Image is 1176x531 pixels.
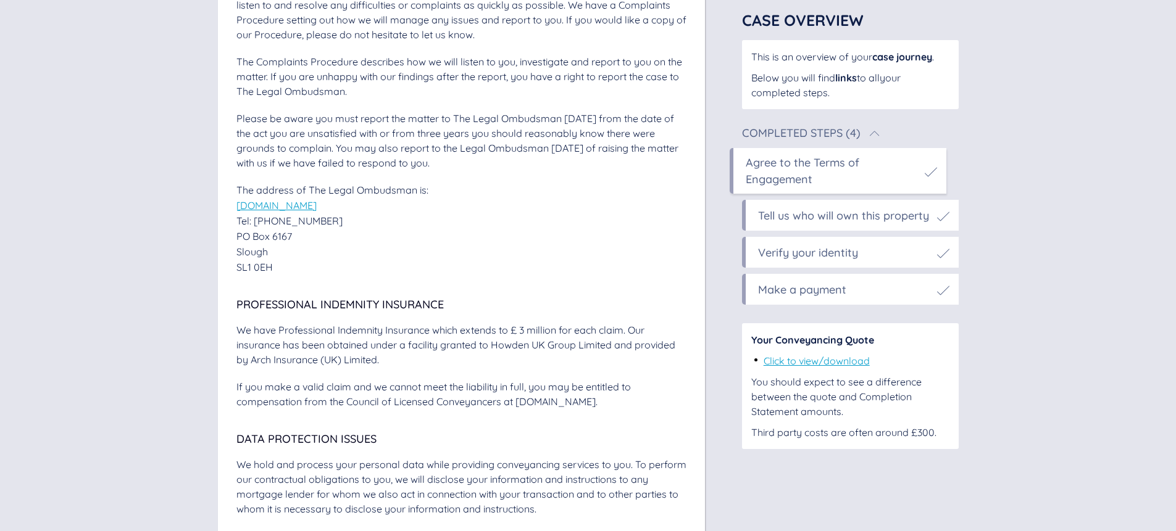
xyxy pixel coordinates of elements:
div: Below you will find to all your completed steps . [751,70,949,100]
div: The Complaints Procedure describes how we will listen to you, investigate and report to you on th... [236,54,686,99]
div: Agree to the Terms of Engagement [746,154,919,187]
div: If you make a valid claim and we cannot meet the liability in full, you may be entitled to compen... [236,379,686,409]
div: SL1 0EH [236,260,686,274]
span: Professional Indemnity Insurance [236,297,444,311]
span: Data Protection Issues [236,432,377,446]
span: Case Overview [742,10,864,30]
div: Make a payment [758,281,846,298]
a: [DOMAIN_NAME] [236,199,317,212]
div: Slough [236,244,686,259]
div: The address of The Legal Ombudsman is: [236,183,686,197]
div: Please be aware you must report the matter to The Legal Ombudsman [DATE] from the date of the act... [236,111,686,170]
span: case journey [872,51,932,63]
div: We hold and process your personal data while providing conveyancing services to you. To perform o... [236,457,686,516]
a: Click to view/download [764,355,870,367]
div: Completed Steps (4) [742,128,861,139]
span: links [835,72,857,84]
div: Third party costs are often around £300. [751,425,949,440]
span: Your Conveyancing Quote [751,334,874,346]
div: You should expect to see a difference between the quote and Completion Statement amounts. [751,374,949,419]
div: Tel: [PHONE_NUMBER] [236,213,686,228]
div: Verify your identity [758,244,858,261]
div: We have Professional Indemnity Insurance which extends to £ 3 million for each claim. Our insuran... [236,323,686,367]
div: PO Box 6167 [236,229,686,244]
div: Tell us who will own this property [758,207,929,224]
div: This is an overview of your . [751,49,949,64]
